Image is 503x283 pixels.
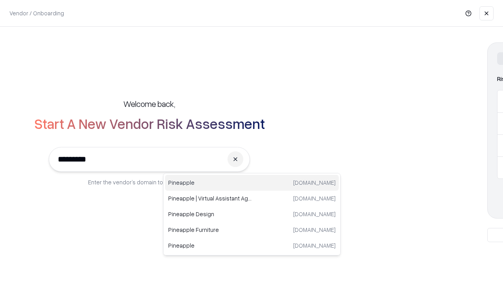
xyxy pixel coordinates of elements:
[34,116,265,131] h2: Start A New Vendor Risk Assessment
[168,226,252,234] p: Pineapple Furniture
[293,178,336,187] p: [DOMAIN_NAME]
[293,226,336,234] p: [DOMAIN_NAME]
[293,194,336,202] p: [DOMAIN_NAME]
[163,173,341,255] div: Suggestions
[168,241,252,250] p: Pineapple
[293,210,336,218] p: [DOMAIN_NAME]
[168,178,252,187] p: Pineapple
[88,178,211,186] p: Enter the vendor’s domain to begin onboarding
[168,210,252,218] p: Pineapple Design
[9,9,64,17] p: Vendor / Onboarding
[168,194,252,202] p: Pineapple | Virtual Assistant Agency
[123,98,175,109] h5: Welcome back,
[293,241,336,250] p: [DOMAIN_NAME]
